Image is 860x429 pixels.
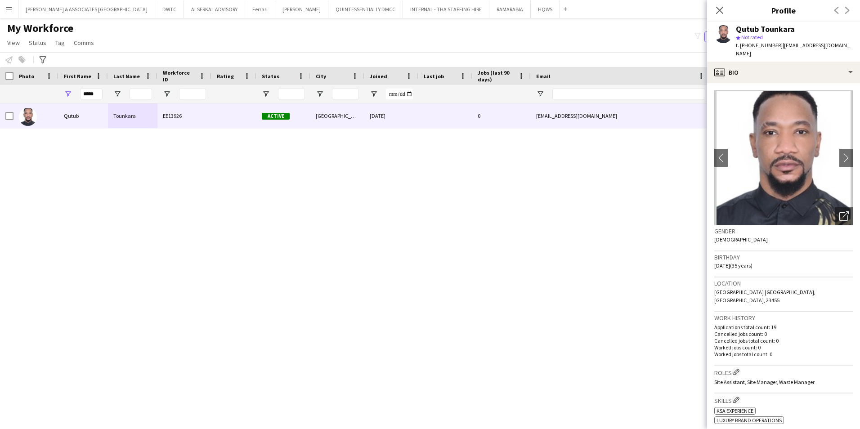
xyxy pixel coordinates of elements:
span: | [EMAIL_ADDRESS][DOMAIN_NAME] [736,42,850,57]
img: Qutub Tounkara [19,108,37,126]
p: Cancelled jobs count: 0 [714,331,853,337]
input: Workforce ID Filter Input [179,89,206,99]
span: Tag [55,39,65,47]
button: Open Filter Menu [113,90,121,98]
span: Jobs (last 90 days) [478,69,515,83]
span: Workforce ID [163,69,195,83]
span: [DATE] (35 years) [714,262,752,269]
span: t. [PHONE_NUMBER] [736,42,783,49]
input: Email Filter Input [552,89,705,99]
span: Last job [424,73,444,80]
button: ALSERKAL ADVISORY [184,0,245,18]
h3: Gender [714,227,853,235]
input: Last Name Filter Input [130,89,152,99]
span: [GEOGRAPHIC_DATA] [GEOGRAPHIC_DATA], [GEOGRAPHIC_DATA], 23455 [714,289,815,304]
span: Active [262,113,290,120]
button: Open Filter Menu [163,90,171,98]
button: QUINTESSENTIALLY DMCC [328,0,403,18]
div: [EMAIL_ADDRESS][DOMAIN_NAME] [531,103,711,128]
div: EE13926 [157,103,211,128]
button: [PERSON_NAME] & ASSOCIATES [GEOGRAPHIC_DATA] [18,0,155,18]
span: Not rated [741,34,763,40]
app-action-btn: Advanced filters [37,54,48,65]
p: Worked jobs count: 0 [714,344,853,351]
button: HQWS [531,0,560,18]
button: RAMARABIA [489,0,531,18]
h3: Profile [707,4,860,16]
button: Open Filter Menu [262,90,270,98]
span: Photo [19,73,34,80]
a: Tag [52,37,68,49]
input: Joined Filter Input [386,89,413,99]
p: Worked jobs total count: 0 [714,351,853,357]
span: Email [536,73,551,80]
p: Cancelled jobs total count: 0 [714,337,853,344]
h3: Work history [714,314,853,322]
button: Everyone5,970 [704,31,749,42]
span: Last Name [113,73,140,80]
div: Qutub Tounkara [736,25,795,33]
div: [GEOGRAPHIC_DATA] [310,103,364,128]
a: View [4,37,23,49]
h3: Skills [714,395,853,405]
span: Comms [74,39,94,47]
div: 0 [472,103,531,128]
span: View [7,39,20,47]
div: [DATE] [364,103,418,128]
h3: Location [714,279,853,287]
div: Open photos pop-in [835,207,853,225]
span: Site Assistant, Site Manager, Waste Manager [714,379,815,385]
span: Joined [370,73,387,80]
span: Luxury Brand Operations [717,417,782,424]
button: Open Filter Menu [316,90,324,98]
input: First Name Filter Input [80,89,103,99]
input: Status Filter Input [278,89,305,99]
span: City [316,73,326,80]
span: Status [29,39,46,47]
a: Comms [70,37,98,49]
a: Status [25,37,50,49]
button: DWTC [155,0,184,18]
span: KSA Experience [717,407,753,414]
span: Rating [217,73,234,80]
span: My Workforce [7,22,73,35]
h3: Roles [714,367,853,377]
button: Open Filter Menu [64,90,72,98]
button: Open Filter Menu [370,90,378,98]
button: [PERSON_NAME] [275,0,328,18]
h3: Birthday [714,253,853,261]
span: Status [262,73,279,80]
button: Open Filter Menu [536,90,544,98]
span: First Name [64,73,91,80]
span: [DEMOGRAPHIC_DATA] [714,236,768,243]
input: City Filter Input [332,89,359,99]
div: Tounkara [108,103,157,128]
button: INTERNAL - THA STAFFING HIRE [403,0,489,18]
button: Ferrari [245,0,275,18]
img: Crew avatar or photo [714,90,853,225]
div: Qutub [58,103,108,128]
p: Applications total count: 19 [714,324,853,331]
div: Bio [707,62,860,83]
